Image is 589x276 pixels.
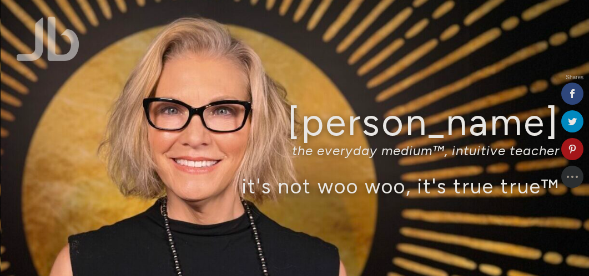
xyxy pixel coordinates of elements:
[30,142,560,159] p: the everyday medium™, intuitive teacher
[30,101,560,143] h1: [PERSON_NAME]
[566,75,583,80] span: Shares
[30,174,560,198] p: it's not woo woo, it's true true™
[17,17,79,61] img: Jamie Butler. The Everyday Medium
